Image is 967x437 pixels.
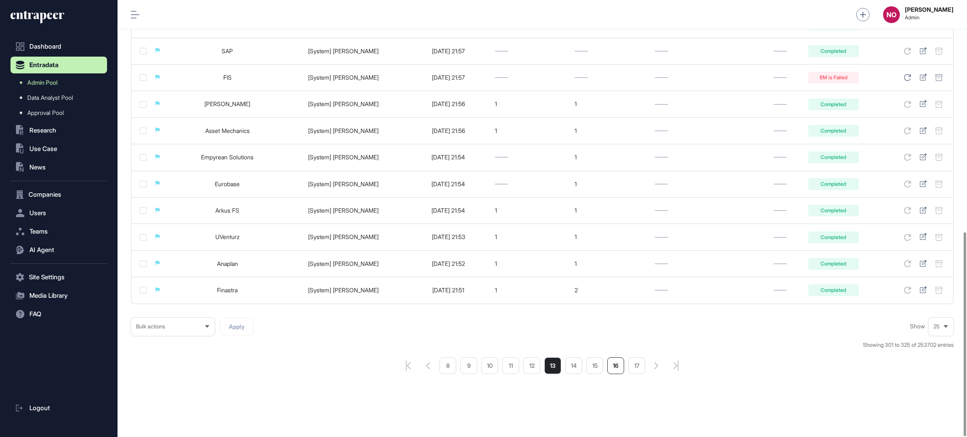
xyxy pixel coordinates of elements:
div: 1 [495,287,566,294]
div: 1 [495,234,566,240]
a: Finastra [217,286,238,294]
span: Companies [29,191,61,198]
a: [System] [PERSON_NAME] [308,74,379,81]
a: 15 [586,357,603,374]
div: 1 [495,127,566,134]
a: Eurobase [215,180,240,187]
div: Completed [808,151,859,163]
div: Completed [808,205,859,216]
button: Entradata [10,57,107,73]
a: [System] [PERSON_NAME] [308,153,379,161]
div: Completed [808,232,859,243]
button: Use Case [10,140,107,157]
span: Dashboard [29,43,61,50]
a: search-pagination-last-page-button [674,360,679,371]
div: 1 [575,181,646,187]
a: pagination-prev-button [426,362,430,369]
a: UVenturz [215,233,240,240]
a: [PERSON_NAME] [204,100,250,107]
div: [DATE] 21:57 [410,74,486,81]
span: FAQ [29,311,41,317]
div: 1 [495,101,566,107]
span: AI Agent [29,247,54,253]
a: Asset Mechanics [205,127,250,134]
a: Empyrean Solutions [201,153,254,161]
div: Completed [808,178,859,190]
a: [System] [PERSON_NAME] [308,260,379,267]
button: Teams [10,223,107,240]
a: [System] [PERSON_NAME] [308,207,379,214]
a: search-pagination-next-button [654,362,659,369]
span: Users [29,210,46,216]
a: [System] [PERSON_NAME] [308,233,379,240]
div: Completed [808,99,859,110]
a: 11 [502,357,519,374]
a: Approval Pool [15,105,107,120]
a: [System] [PERSON_NAME] [308,47,379,55]
div: Completed [808,45,859,57]
div: Showing 301 to 325 of 253702 entries [863,341,954,349]
a: [System] [PERSON_NAME] [308,180,379,187]
a: 10 [481,357,498,374]
button: NO [883,6,900,23]
div: 1 [575,101,646,107]
div: [DATE] 21:53 [410,234,486,240]
a: 13 [544,357,561,374]
div: 1 [575,207,646,214]
div: [DATE] 21:56 [410,101,486,107]
div: [DATE] 21:56 [410,127,486,134]
div: 1 [495,260,566,267]
span: Media Library [29,292,68,299]
a: Dashboard [10,38,107,55]
span: 25 [933,323,940,330]
a: [System] [PERSON_NAME] [308,100,379,107]
div: Completed [808,125,859,137]
div: Completed [808,258,859,270]
span: Logout [29,405,50,411]
div: [DATE] 21:51 [410,287,486,294]
span: Show [910,323,925,330]
div: EM is Failed [808,72,859,83]
a: [System] [PERSON_NAME] [308,127,379,134]
div: 1 [575,260,646,267]
span: Entradata [29,62,58,68]
div: 1 [495,207,566,214]
a: 9 [460,357,477,374]
button: AI Agent [10,242,107,258]
strong: [PERSON_NAME] [905,6,954,13]
div: 1 [575,127,646,134]
div: [DATE] 21:54 [410,154,486,161]
a: 12 [523,357,540,374]
button: FAQ [10,306,107,323]
div: Completed [808,284,859,296]
span: Admin Pool [27,79,57,86]
button: Media Library [10,287,107,304]
a: [System] [PERSON_NAME] [308,286,379,294]
a: 8 [439,357,456,374]
span: Data Analyst Pool [27,94,73,101]
button: Users [10,205,107,221]
span: Teams [29,228,48,235]
div: 2 [575,287,646,294]
div: [DATE] 21:54 [410,181,486,187]
div: [DATE] 21:52 [410,260,486,267]
a: FIS [223,74,232,81]
a: SAP [222,47,233,55]
span: Admin [905,15,954,21]
button: News [10,159,107,176]
div: [DATE] 21:54 [410,207,486,214]
a: 14 [565,357,582,374]
a: 17 [628,357,645,374]
span: Approval Pool [27,109,64,116]
div: 1 [575,154,646,161]
span: Research [29,127,56,134]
